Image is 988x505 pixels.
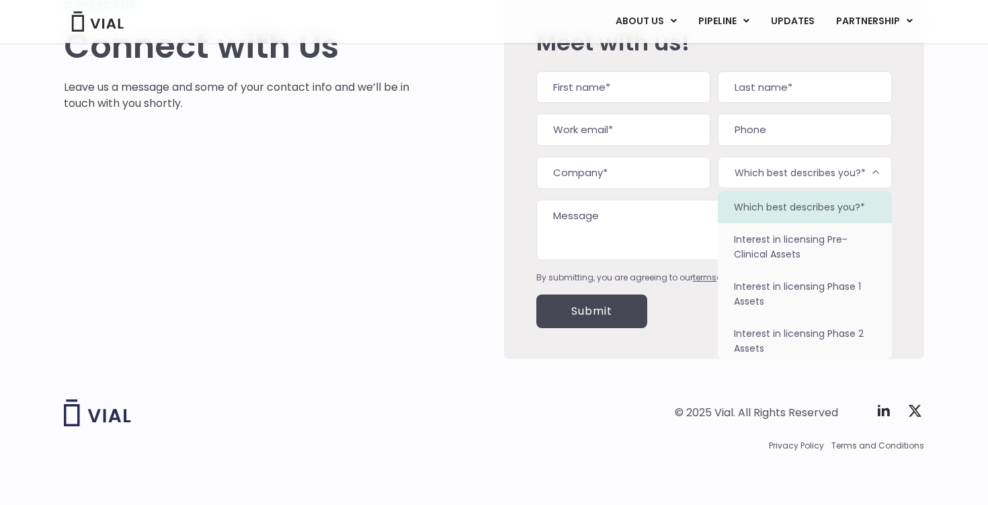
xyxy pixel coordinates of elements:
[760,10,825,33] a: UPDATES
[675,405,838,420] div: © 2025 Vial. All Rights Reserved
[718,223,892,270] li: Interest in licensing Pre-Clinical Assets
[718,270,892,317] li: Interest in licensing Phase 1 Assets
[536,157,710,189] input: Company*
[718,157,892,188] span: Which best describes you?*
[536,71,710,104] input: First name*
[718,191,892,223] li: Which best describes you?*
[64,27,410,66] h1: Connect with Us
[688,10,759,33] a: PIPELINEMenu Toggle
[718,317,892,364] li: Interest in licensing Phase 2 Assets
[769,440,824,452] a: Privacy Policy
[536,295,647,328] input: Submit
[831,440,924,452] a: Terms and Conditions
[71,11,124,32] img: Vial Logo
[718,71,892,104] input: Last name*
[825,10,923,33] a: PARTNERSHIPMenu Toggle
[718,114,892,146] input: Phone
[536,272,892,284] div: By submitting, you are agreeing to our and
[64,79,410,112] p: Leave us a message and some of your contact info and we’ll be in touch with you shortly.
[536,114,710,146] input: Work email*
[693,272,716,283] a: terms
[536,30,892,55] h2: Meet with us!
[605,10,687,33] a: ABOUT USMenu Toggle
[64,399,131,426] img: Vial logo wih "Vial" spelled out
